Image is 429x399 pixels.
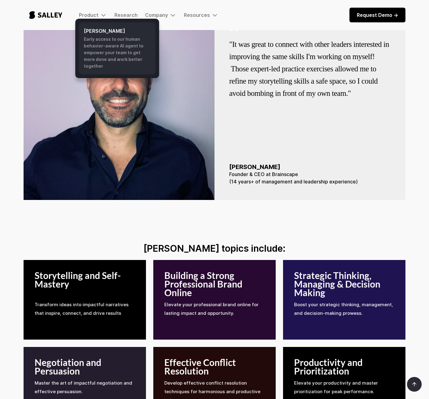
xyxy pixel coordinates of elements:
div: Company [145,12,168,18]
a: [PERSON_NAME]Early access to our human behavior-aware AI agent to empower your team to get more d... [79,22,155,74]
div: Company [145,11,177,19]
strong: Transform ideas into impactful narratives that inspire, connect, and drive results [35,302,129,316]
nav: Product [75,19,159,78]
a: Research [114,12,138,18]
a: Request Demo -> [349,8,405,22]
h5: Effective Conflict Resolution [164,358,265,375]
strong: Elevate your professional brand online for lasting impact and opportunity. [164,302,259,316]
strong: Boost your strategic thinking, management, and decision-making prowess. [294,302,393,316]
h5: Building a Strong Professional Brand Online [164,271,265,297]
div: Product [79,12,99,18]
div: "It was great to connect with other leaders interested in improving the same skills I'm working o... [229,38,391,100]
a: home [24,5,68,25]
strong: Master the art of impactful negotiation and effective persuasion. [35,380,132,394]
h5: Strategic Thinking, Managing & Decision Making [294,271,394,297]
div: Resources [184,11,218,19]
h6: [PERSON_NAME] [84,27,151,35]
h5: [PERSON_NAME] topics include: [24,244,405,253]
div: Product [79,11,107,19]
h5: Productivity and Prioritization [294,358,394,375]
div: Early access to our human behavior-aware AI agent to empower your team to get more done and work ... [84,36,151,70]
strong: Founder & CEO at Brainscape (14 years+ of management and leadership experience) [229,171,358,185]
strong: Elevate your productivity and master prioritization for peak performance. [294,380,378,394]
h5: Storytelling and Self-Mastery [35,271,135,288]
div: Resources [184,12,210,18]
strong: [PERSON_NAME] [229,163,280,171]
h5: Negotiation and Persuasion [35,358,135,375]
